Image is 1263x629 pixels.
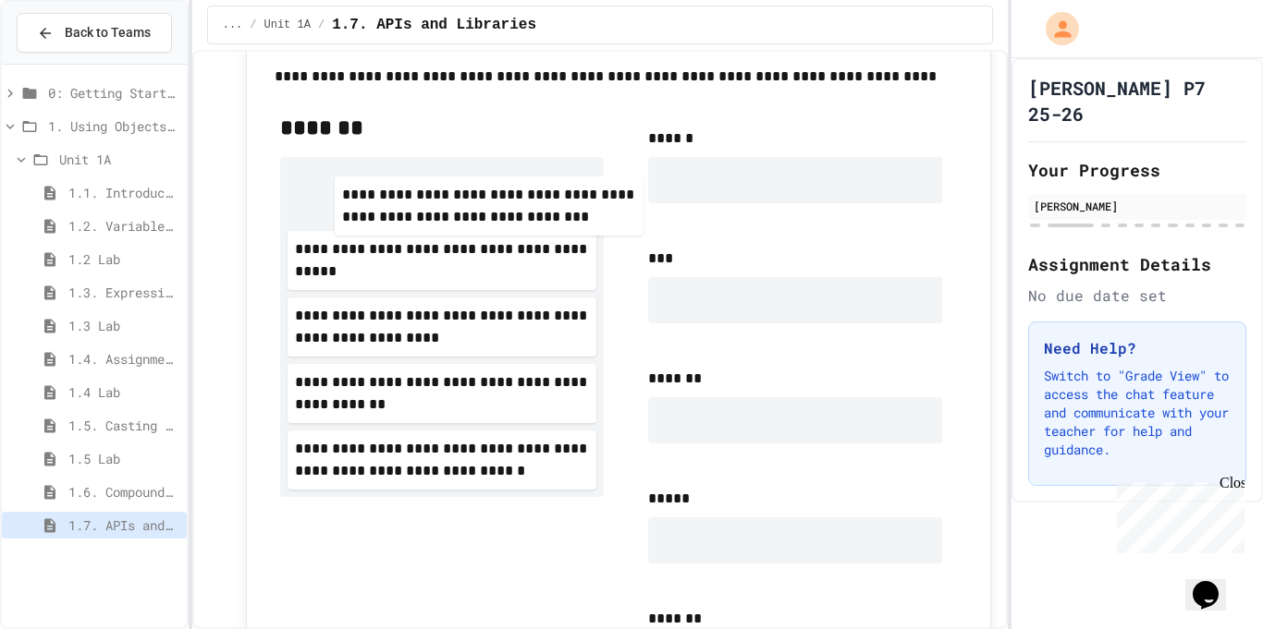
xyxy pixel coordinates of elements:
[1028,75,1246,127] h1: [PERSON_NAME] P7 25-26
[68,316,179,335] span: 1.3 Lab
[318,18,325,32] span: /
[68,382,179,402] span: 1.4 Lab
[1044,367,1231,459] p: Switch to "Grade View" to access the chat feature and communicate with your teacher for help and ...
[223,18,243,32] span: ...
[250,18,256,32] span: /
[59,150,179,169] span: Unit 1A
[68,283,179,302] span: 1.3. Expressions and Output [New]
[68,416,179,435] span: 1.5. Casting and Ranges of Values
[1028,284,1246,307] div: No due date set
[68,515,179,535] span: 1.7. APIs and Libraries
[68,249,179,269] span: 1.2 Lab
[1044,337,1231,359] h3: Need Help?
[48,116,179,136] span: 1. Using Objects and Methods
[264,18,311,32] span: Unit 1A
[1034,198,1241,214] div: [PERSON_NAME]
[65,23,151,42] span: Back to Teams
[48,83,179,103] span: 0: Getting Started
[1110,475,1245,553] iframe: chat widget
[68,449,179,468] span: 1.5 Lab
[68,482,179,502] span: 1.6. Compound Assignment Operators
[332,14,536,36] span: 1.7. APIs and Libraries
[17,13,172,53] button: Back to Teams
[68,216,179,236] span: 1.2. Variables and Data Types
[68,349,179,369] span: 1.4. Assignment and Input
[1028,157,1246,183] h2: Your Progress
[68,183,179,202] span: 1.1. Introduction to Algorithms, Programming, and Compilers
[1028,251,1246,277] h2: Assignment Details
[1185,555,1245,611] iframe: chat widget
[7,7,128,117] div: Chat with us now!Close
[1026,7,1084,50] div: My Account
